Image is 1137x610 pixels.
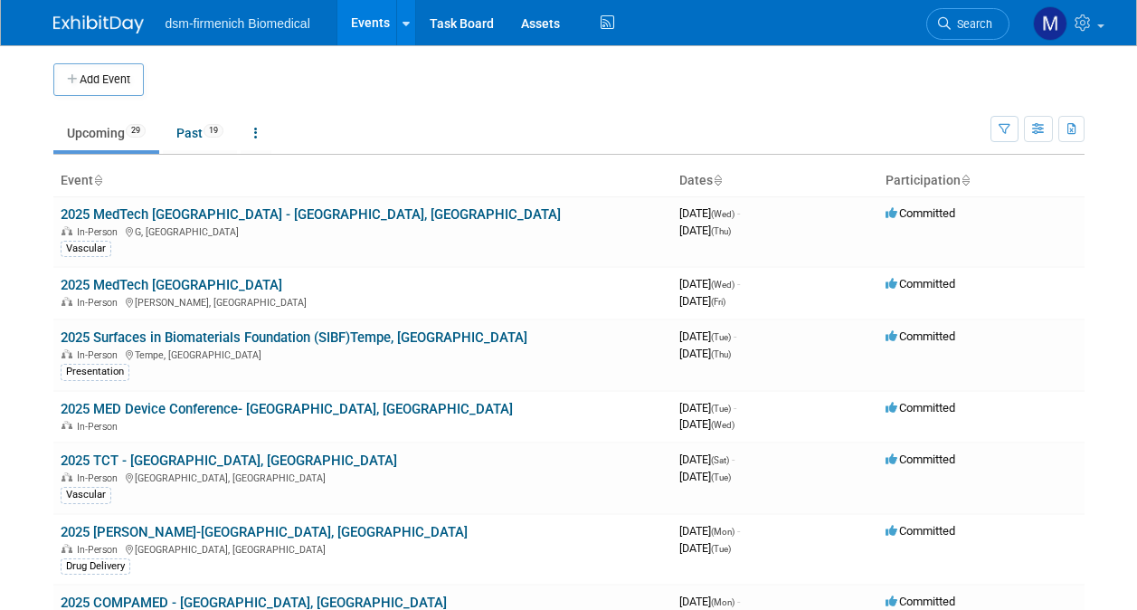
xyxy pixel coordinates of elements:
img: In-Person Event [62,544,72,553]
span: - [732,453,734,466]
span: [DATE] [679,401,736,415]
th: Dates [672,166,878,196]
span: In-Person [77,544,123,556]
span: [DATE] [679,277,740,291]
span: In-Person [77,349,123,361]
span: (Sat) [711,455,729,465]
span: - [734,401,736,415]
a: Sort by Participation Type [961,173,970,187]
span: (Wed) [711,420,734,430]
img: ExhibitDay [53,15,144,33]
th: Participation [878,166,1085,196]
div: [GEOGRAPHIC_DATA], [GEOGRAPHIC_DATA] [61,470,665,484]
img: In-Person Event [62,297,72,306]
a: Sort by Start Date [713,173,722,187]
span: (Fri) [711,297,725,307]
span: [DATE] [679,347,731,360]
span: (Tue) [711,404,731,414]
span: [DATE] [679,329,736,343]
span: (Tue) [711,472,731,482]
button: Add Event [53,63,144,96]
span: [DATE] [679,595,740,608]
a: 2025 [PERSON_NAME]-[GEOGRAPHIC_DATA], [GEOGRAPHIC_DATA] [61,524,468,540]
span: (Tue) [711,332,731,342]
a: 2025 MedTech [GEOGRAPHIC_DATA] - [GEOGRAPHIC_DATA], [GEOGRAPHIC_DATA] [61,206,561,223]
div: Presentation [61,364,129,380]
span: In-Person [77,421,123,433]
span: [DATE] [679,541,731,555]
span: - [737,206,740,220]
span: - [734,329,736,343]
span: [DATE] [679,417,734,431]
span: Committed [886,206,955,220]
div: Vascular [61,241,111,257]
div: G, [GEOGRAPHIC_DATA] [61,224,665,238]
div: Vascular [61,487,111,503]
span: (Wed) [711,280,734,290]
img: Melanie Davison [1033,6,1067,41]
span: (Wed) [711,209,734,219]
span: Committed [886,277,955,291]
span: Committed [886,329,955,343]
a: Upcoming29 [53,116,159,150]
span: In-Person [77,226,123,238]
a: 2025 TCT - [GEOGRAPHIC_DATA], [GEOGRAPHIC_DATA] [61,453,397,469]
span: - [737,277,740,291]
span: [DATE] [679,206,740,220]
span: - [737,524,740,538]
a: Sort by Event Name [93,173,102,187]
div: Tempe, [GEOGRAPHIC_DATA] [61,347,665,361]
span: [DATE] [679,470,731,483]
span: (Thu) [711,226,731,236]
span: (Mon) [711,527,734,537]
span: [DATE] [679,524,740,538]
a: 2025 MED Device Conference- [GEOGRAPHIC_DATA], [GEOGRAPHIC_DATA] [61,401,513,417]
span: Committed [886,524,955,538]
span: dsm-firmenich Biomedical [166,16,310,31]
span: [DATE] [679,224,731,237]
span: Committed [886,453,955,466]
span: (Mon) [711,597,734,607]
span: (Thu) [711,349,731,359]
span: In-Person [77,297,123,309]
span: 19 [204,124,223,138]
div: [GEOGRAPHIC_DATA], [GEOGRAPHIC_DATA] [61,541,665,556]
span: [DATE] [679,294,725,308]
img: In-Person Event [62,472,72,481]
a: Search [926,8,1009,40]
span: In-Person [77,472,123,484]
span: [DATE] [679,453,734,466]
span: Committed [886,595,955,608]
div: Drug Delivery [61,558,130,575]
a: 2025 MedTech [GEOGRAPHIC_DATA] [61,277,282,293]
span: Search [951,17,992,31]
img: In-Person Event [62,349,72,358]
span: (Tue) [711,544,731,554]
img: In-Person Event [62,421,72,430]
th: Event [53,166,672,196]
span: 29 [126,124,146,138]
span: - [737,595,740,608]
div: [PERSON_NAME], [GEOGRAPHIC_DATA] [61,294,665,309]
img: In-Person Event [62,226,72,235]
a: Past19 [163,116,237,150]
span: Committed [886,401,955,415]
a: 2025 Surfaces in Biomaterials Foundation (SIBF)Tempe, [GEOGRAPHIC_DATA] [61,329,527,346]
